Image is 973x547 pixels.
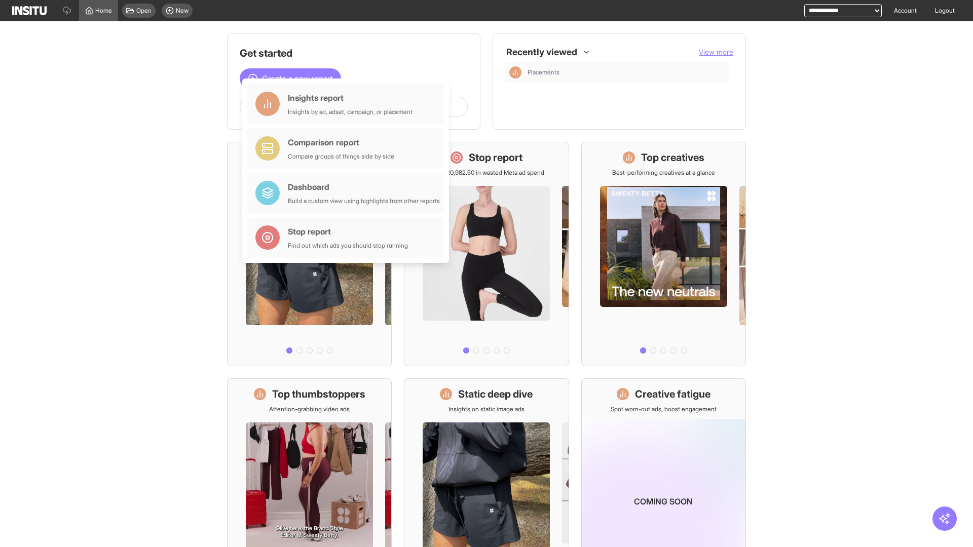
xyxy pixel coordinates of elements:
[227,142,392,366] a: What's live nowSee all active ads instantly
[528,68,725,76] span: Placements
[469,150,522,165] h1: Stop report
[288,136,394,148] div: Comparison report
[12,6,47,15] img: Logo
[288,92,413,104] div: Insights report
[136,7,152,15] span: Open
[176,7,189,15] span: New
[262,72,333,85] span: Create a new report
[288,225,408,238] div: Stop report
[288,152,394,161] div: Compare groups of things side by side
[288,108,413,116] div: Insights by ad, adset, campaign, or placement
[272,387,365,401] h1: Top thumbstoppers
[699,48,733,56] span: View more
[428,169,544,177] p: Save £20,982.50 in wasted Meta ad spend
[458,387,533,401] h1: Static deep dive
[509,66,521,79] div: Insights
[448,405,525,413] p: Insights on static image ads
[404,142,569,366] a: Stop reportSave £20,982.50 in wasted Meta ad spend
[641,150,704,165] h1: Top creatives
[581,142,746,366] a: Top creativesBest-performing creatives at a glance
[528,68,559,76] span: Placements
[288,181,440,193] div: Dashboard
[612,169,715,177] p: Best-performing creatives at a glance
[95,7,112,15] span: Home
[288,197,440,205] div: Build a custom view using highlights from other reports
[699,47,733,57] button: View more
[288,242,408,250] div: Find out which ads you should stop running
[269,405,350,413] p: Attention-grabbing video ads
[240,46,468,60] h1: Get started
[240,68,341,89] button: Create a new report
